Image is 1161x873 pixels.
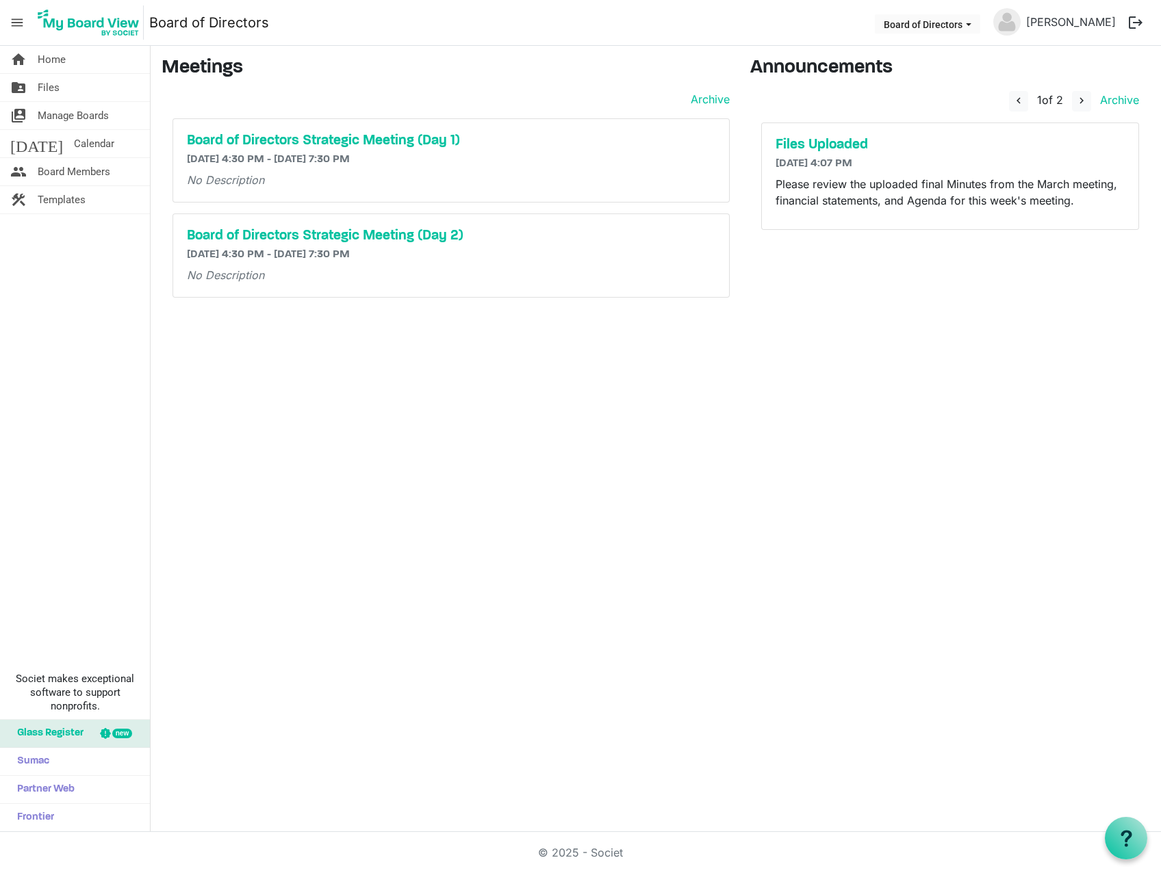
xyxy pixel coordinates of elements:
[538,846,623,859] a: © 2025 - Societ
[187,228,715,244] a: Board of Directors Strategic Meeting (Day 2)
[1021,8,1121,36] a: [PERSON_NAME]
[1012,94,1025,107] span: navigate_before
[10,748,49,775] span: Sumac
[776,176,1125,209] p: Please review the uploaded final Minutes from the March meeting, financial statements, and Agenda...
[1009,91,1028,112] button: navigate_before
[1121,8,1150,37] button: logout
[776,137,1125,153] a: Files Uploaded
[187,267,715,283] p: No Description
[112,729,132,738] div: new
[993,8,1021,36] img: no-profile-picture.svg
[1095,93,1139,107] a: Archive
[38,46,66,73] span: Home
[10,804,54,831] span: Frontier
[4,10,30,36] span: menu
[34,5,144,40] img: My Board View Logo
[750,57,1150,80] h3: Announcements
[187,153,715,166] h6: [DATE] 4:30 PM - [DATE] 7:30 PM
[38,102,109,129] span: Manage Boards
[1037,93,1063,107] span: of 2
[187,172,715,188] p: No Description
[685,91,730,107] a: Archive
[149,9,269,36] a: Board of Directors
[776,158,852,169] span: [DATE] 4:07 PM
[187,248,715,261] h6: [DATE] 4:30 PM - [DATE] 7:30 PM
[38,186,86,213] span: Templates
[34,5,149,40] a: My Board View Logo
[875,14,980,34] button: Board of Directors dropdownbutton
[10,46,27,73] span: home
[10,720,84,747] span: Glass Register
[38,158,110,185] span: Board Members
[6,672,144,713] span: Societ makes exceptional software to support nonprofits.
[10,102,27,129] span: switch_account
[1072,91,1091,112] button: navigate_next
[187,133,715,149] a: Board of Directors Strategic Meeting (Day 1)
[10,74,27,101] span: folder_shared
[10,130,63,157] span: [DATE]
[1075,94,1088,107] span: navigate_next
[162,57,730,80] h3: Meetings
[10,158,27,185] span: people
[74,130,114,157] span: Calendar
[10,186,27,213] span: construction
[1037,93,1042,107] span: 1
[10,776,75,803] span: Partner Web
[38,74,60,101] span: Files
